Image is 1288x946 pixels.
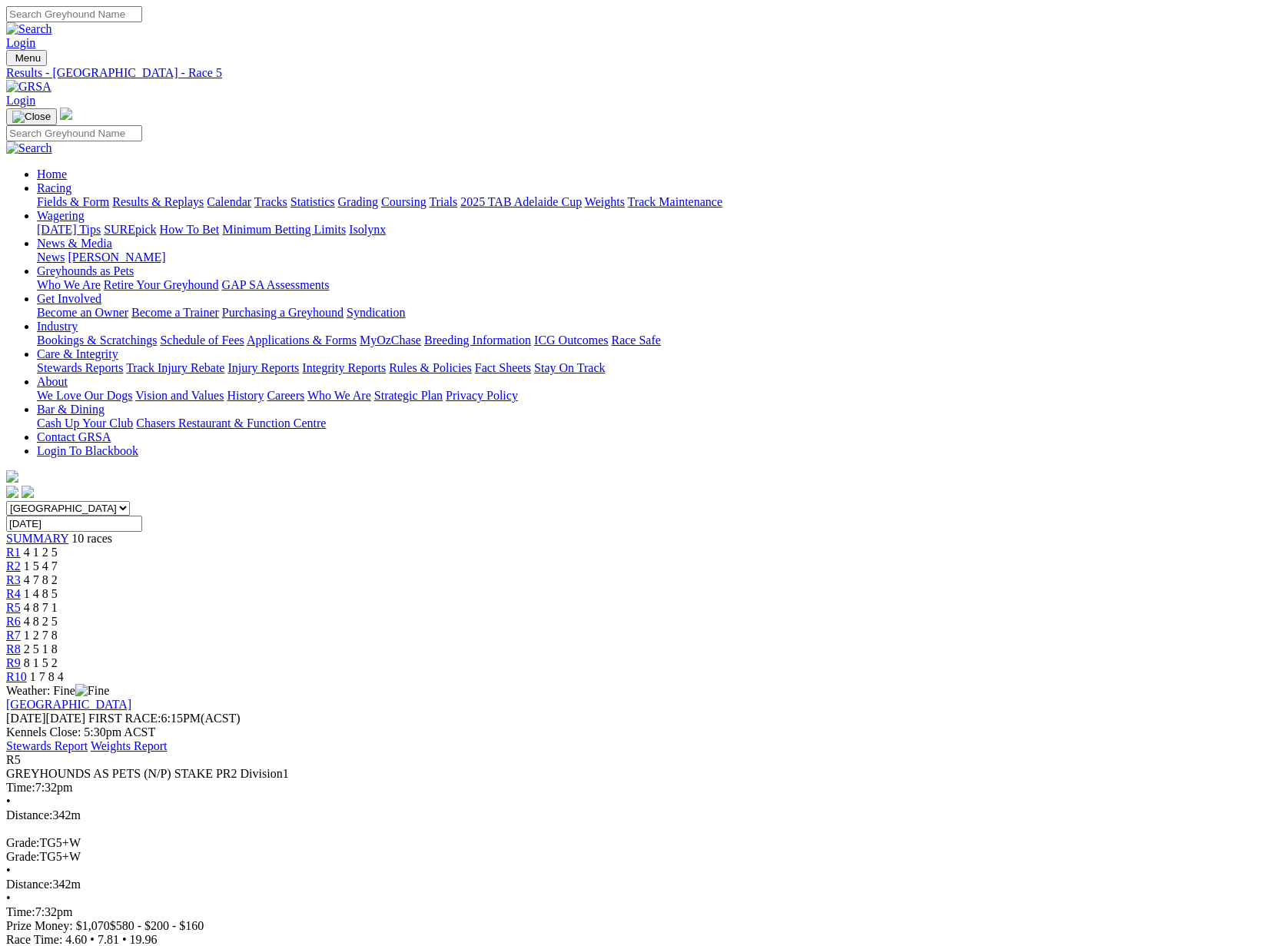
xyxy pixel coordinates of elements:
span: [DATE] [6,712,85,725]
a: Get Involved [37,292,101,305]
div: News & Media [37,251,1282,264]
div: Greyhounds as Pets [37,278,1282,292]
div: Prize Money: $1,070 [6,919,1282,933]
a: History [227,389,264,402]
span: 4 8 7 1 [24,601,58,614]
a: Bar & Dining [37,403,105,416]
div: Care & Integrity [37,361,1282,375]
input: Search [6,6,142,22]
div: 342m [6,878,1282,891]
a: News [37,251,65,264]
span: Menu [15,52,41,64]
a: Coursing [381,195,427,208]
a: Syndication [347,306,405,319]
img: Search [6,22,52,36]
a: Home [37,168,67,181]
span: 1 7 8 4 [30,670,64,683]
div: About [37,389,1282,403]
a: Care & Integrity [37,347,118,360]
a: Grading [338,195,378,208]
span: Grade: [6,850,40,863]
span: [DATE] [6,712,46,725]
span: 4 1 2 5 [24,546,58,559]
span: • [6,864,11,877]
a: Minimum Betting Limits [222,223,346,236]
a: 2025 TAB Adelaide Cup [460,195,582,208]
span: 7.81 [98,933,119,946]
img: facebook.svg [6,486,18,498]
button: Toggle navigation [6,50,47,66]
img: GRSA [6,80,51,94]
img: logo-grsa-white.png [60,108,72,120]
a: Rules & Policies [389,361,472,374]
a: Fact Sheets [475,361,531,374]
a: Schedule of Fees [160,334,244,347]
a: [PERSON_NAME] [68,251,165,264]
div: Racing [37,195,1282,209]
a: R9 [6,656,21,669]
a: Retire Your Greyhound [104,278,219,291]
a: Race Safe [611,334,660,347]
span: FIRST RACE: [88,712,161,725]
a: Vision and Values [135,389,224,402]
a: MyOzChase [360,334,421,347]
span: 19.96 [130,933,158,946]
a: Strategic Plan [374,389,443,402]
div: TG5+W [6,850,1282,864]
a: Contact GRSA [37,430,111,443]
a: R6 [6,615,21,628]
a: Weights [585,195,625,208]
div: GREYHOUNDS AS PETS (N/P) STAKE PR2 Division1 [6,767,1282,781]
a: We Love Our Dogs [37,389,132,402]
a: Greyhounds as Pets [37,264,134,277]
a: Statistics [290,195,335,208]
a: Who We Are [307,389,371,402]
a: [DATE] Tips [37,223,101,236]
span: Time: [6,905,35,918]
a: Become an Owner [37,306,128,319]
a: Privacy Policy [446,389,518,402]
div: Industry [37,334,1282,347]
a: About [37,375,68,388]
button: Toggle navigation [6,108,57,125]
a: Login To Blackbook [37,444,138,457]
a: Breeding Information [424,334,531,347]
img: twitter.svg [22,486,34,498]
div: Bar & Dining [37,417,1282,430]
a: Calendar [207,195,251,208]
a: News & Media [37,237,112,250]
a: Careers [267,389,304,402]
a: Trials [429,195,457,208]
span: Time: [6,781,35,794]
span: 6:15PM(ACST) [88,712,241,725]
input: Select date [6,516,142,532]
a: SUMMARY [6,532,68,545]
a: Weights Report [91,739,168,752]
span: 1 5 4 7 [24,559,58,573]
div: Results - [GEOGRAPHIC_DATA] - Race 5 [6,66,1282,80]
a: Cash Up Your Club [37,417,133,430]
a: GAP SA Assessments [222,278,330,291]
a: R10 [6,670,27,683]
span: R7 [6,629,21,642]
a: Bookings & Scratchings [37,334,157,347]
span: • [122,933,127,946]
a: R3 [6,573,21,586]
a: How To Bet [160,223,220,236]
span: R1 [6,546,21,559]
span: • [6,891,11,905]
input: Search [6,125,142,141]
span: R4 [6,587,21,600]
span: $580 - $200 - $160 [110,919,204,932]
a: Integrity Reports [302,361,386,374]
a: Login [6,36,35,49]
a: R8 [6,642,21,656]
a: R5 [6,601,21,614]
img: logo-grsa-white.png [6,470,18,483]
div: Kennels Close: 5:30pm ACST [6,725,1282,739]
span: 1 2 7 8 [24,629,58,642]
span: Distance: [6,878,52,891]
